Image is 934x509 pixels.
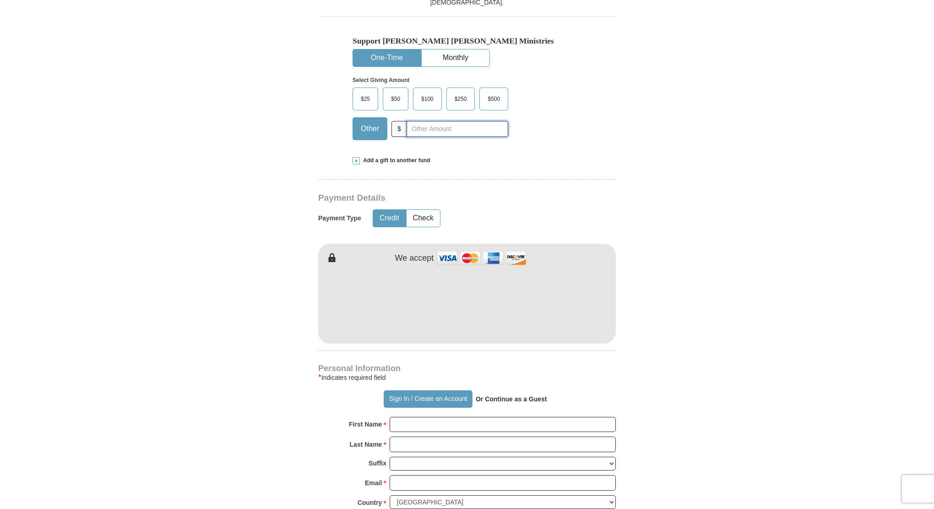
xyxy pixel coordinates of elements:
[483,92,505,106] span: $500
[386,92,405,106] span: $50
[450,92,472,106] span: $250
[318,193,552,203] h3: Payment Details
[356,92,375,106] span: $25
[365,476,382,489] strong: Email
[353,49,421,66] button: One-Time
[318,372,616,383] div: Indicates required field
[353,36,581,46] h5: Support [PERSON_NAME] [PERSON_NAME] Ministries
[384,390,472,408] button: Sign In / Create an Account
[360,157,430,164] span: Add a gift to another fund
[436,248,527,268] img: credit cards accepted
[369,457,386,470] strong: Suffix
[407,121,508,137] input: Other Amount
[350,438,382,451] strong: Last Name
[407,210,440,227] button: Check
[356,122,384,136] span: Other
[318,214,361,222] h5: Payment Type
[422,49,489,66] button: Monthly
[373,210,406,227] button: Credit
[417,92,438,106] span: $100
[395,253,434,263] h4: We accept
[353,77,409,83] strong: Select Giving Amount
[349,418,382,431] strong: First Name
[476,395,547,403] strong: Or Continue as a Guest
[358,496,382,509] strong: Country
[391,121,407,137] span: $
[318,365,616,372] h4: Personal Information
